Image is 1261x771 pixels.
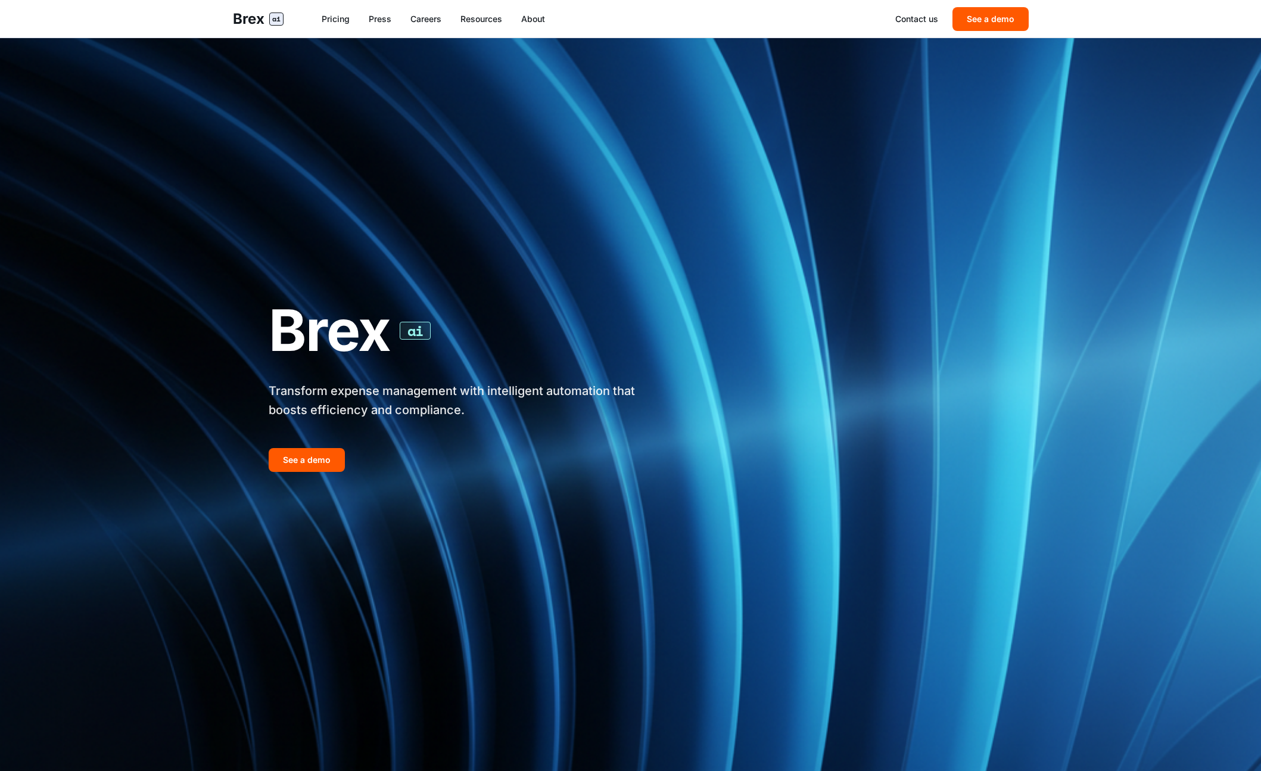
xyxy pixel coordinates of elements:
h1: Brex [269,299,669,362]
a: Pricing [322,13,350,25]
p: Transform expense management with intelligent automation that boosts efficiency and compliance. [269,381,669,419]
a: Contact us [895,13,938,25]
a: About [521,13,545,25]
a: Brexai [233,10,284,29]
button: See a demo [952,7,1029,31]
a: Careers [410,13,441,25]
span: Brex [233,10,264,29]
a: Press [369,13,391,25]
a: Resources [460,13,502,25]
span: ai [400,322,431,340]
span: ai [269,13,284,26]
button: See a demo [269,448,345,472]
